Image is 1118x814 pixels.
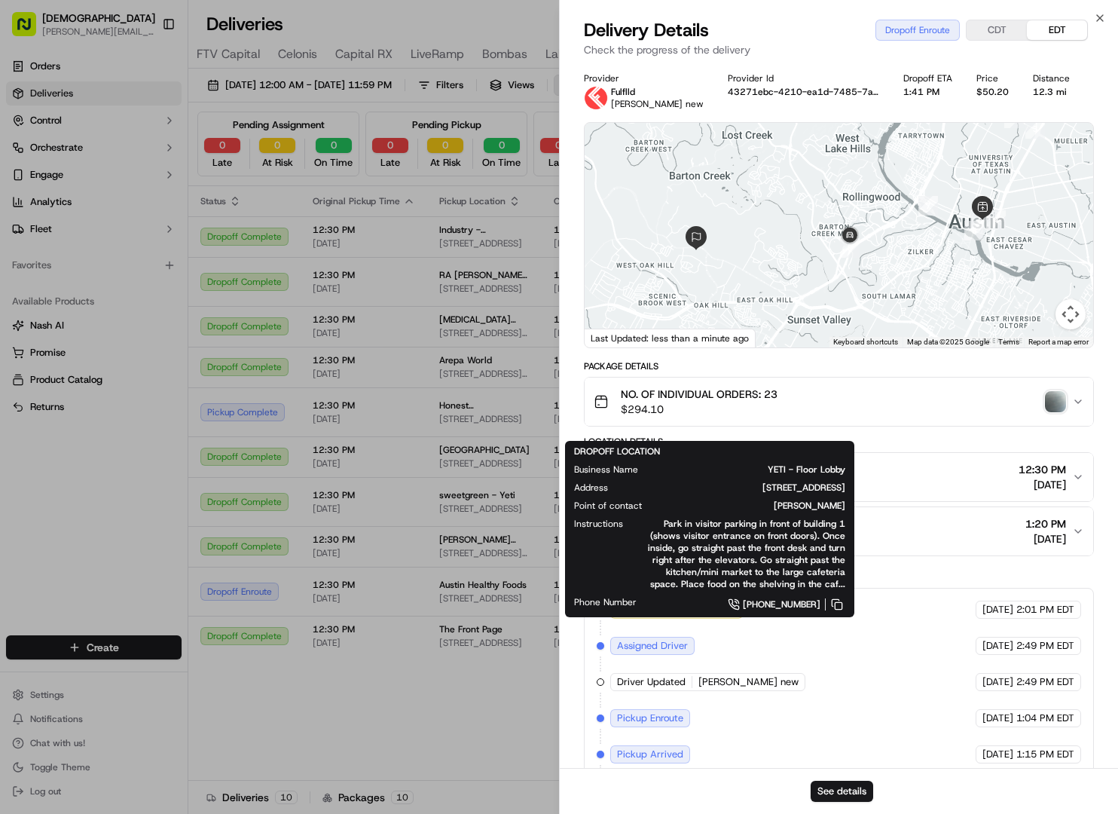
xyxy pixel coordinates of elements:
p: Check the progress of the delivery [584,42,1094,57]
span: 12:30 PM [1019,462,1066,477]
button: Keyboard shortcuts [833,337,898,347]
span: Business Name [574,464,638,476]
div: 7 [918,196,938,216]
p: Fulflld [611,86,704,98]
span: Knowledge Base [30,219,115,234]
div: 💻 [127,220,139,232]
span: 2:49 PM EDT [1016,639,1074,653]
a: 📗Knowledge Base [9,213,121,240]
div: 📗 [15,220,27,232]
span: 2:01 PM EDT [1016,603,1074,617]
a: Open this area in Google Maps (opens a new window) [588,328,638,347]
div: Distance [1033,72,1070,84]
button: 43271ebc-4210-ea1d-7485-7a859a7f36bf [728,86,879,98]
span: 1:04 PM EDT [1016,711,1074,725]
button: See details [811,781,873,802]
a: Report a map error [1028,338,1089,346]
a: [PHONE_NUMBER] [661,596,845,613]
a: Terms (opens in new tab) [998,338,1019,346]
span: [DATE] [1025,531,1066,546]
div: 8 [840,238,860,258]
span: [PERSON_NAME] new [698,675,799,689]
span: Map data ©2025 Google [907,338,989,346]
div: Last Updated: less than a minute ago [585,329,756,347]
span: Delivery Details [584,18,709,42]
div: Package Details [584,360,1094,372]
div: Provider Id [728,72,879,84]
span: [DATE] [1019,477,1066,492]
span: Address [574,482,608,494]
img: Google [588,328,638,347]
input: Got a question? Start typing here... [39,97,271,113]
span: Park in visitor parking in front of building 1 (shows visitor entrance on front doors). Once insi... [647,518,845,590]
div: 4 [986,210,1006,230]
div: We're available if you need us! [51,159,191,171]
span: [DATE] [982,675,1013,689]
span: Instructions [574,518,623,530]
span: 1:15 PM EDT [1016,748,1074,761]
div: 5 [970,211,990,231]
a: Powered byPylon [106,255,182,267]
span: Phone Number [574,596,637,608]
div: Provider [584,72,704,84]
a: 💻API Documentation [121,213,248,240]
span: Driver Updated [617,675,686,689]
div: Start new chat [51,144,247,159]
span: Pylon [150,256,182,267]
button: EDT [1027,20,1087,40]
div: 3 [1025,119,1045,139]
span: Pickup Arrived [617,748,683,761]
span: Point of contact [574,500,642,512]
div: Location Details [584,436,1094,448]
p: Welcome 👋 [15,60,274,84]
div: 6 [964,221,984,240]
span: [DATE] [982,711,1013,725]
button: Map camera controls [1055,299,1086,329]
div: Price [976,72,1009,84]
span: 2:49 PM EDT [1016,675,1074,689]
img: 1736555255976-a54dd68f-1ca7-489b-9aae-adbdc363a1c4 [15,144,42,171]
span: DROPOFF LOCATION [574,445,660,457]
span: YETI - Floor Lobby [662,464,845,476]
span: [PHONE_NUMBER] [743,598,820,610]
span: Assigned Driver [617,639,688,653]
span: NO. OF INDIVIDUAL ORDERS: 23 [621,387,777,402]
button: Start new chat [256,148,274,167]
div: $50.20 [976,86,1009,98]
span: 1:20 PM [1025,516,1066,531]
img: Nash [15,15,45,45]
span: [PERSON_NAME] [666,500,845,512]
span: [DATE] [982,748,1013,761]
button: NO. OF INDIVIDUAL ORDERS: 23$294.10photo_proof_of_delivery image [585,378,1093,426]
div: 1:41 PM [903,86,952,98]
img: profile_Fulflld_OnFleet_Thistle_SF.png [584,86,608,110]
img: photo_proof_of_delivery image [1045,391,1066,412]
div: Dropoff ETA [903,72,952,84]
div: 12.3 mi [1033,86,1070,98]
span: [STREET_ADDRESS] [632,482,845,494]
button: CDT [967,20,1027,40]
span: $294.10 [621,402,777,417]
span: Pickup Enroute [617,711,683,725]
span: [DATE] [982,639,1013,653]
span: [PERSON_NAME] new [611,98,704,110]
span: [DATE] [982,603,1013,617]
span: API Documentation [142,219,242,234]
